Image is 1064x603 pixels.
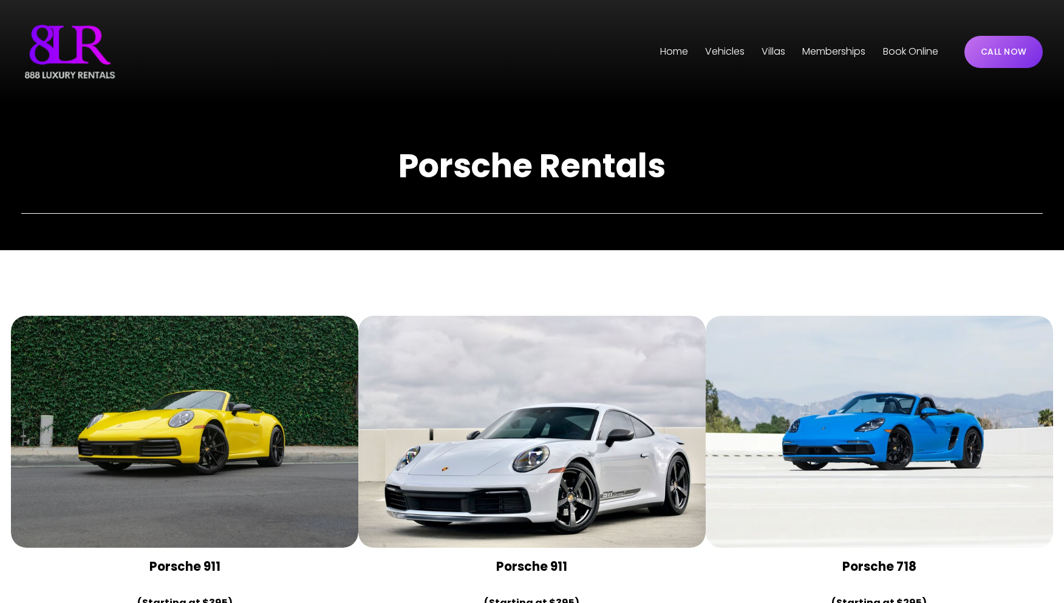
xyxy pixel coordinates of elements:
a: Memberships [802,42,865,61]
strong: Porsche 911 [496,558,567,575]
span: Vehicles [705,43,745,61]
a: folder dropdown [705,42,745,61]
span: Villas [762,43,785,61]
a: CALL NOW [964,36,1043,68]
a: Home [660,42,688,61]
a: folder dropdown [762,42,785,61]
strong: Porsche Rentals [398,143,666,189]
strong: Porsche 911 [149,558,220,575]
img: Luxury Car &amp; Home Rentals For Every Occasion [21,21,118,82]
strong: Porsche 718 [842,558,916,575]
a: Book Online [883,42,938,61]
